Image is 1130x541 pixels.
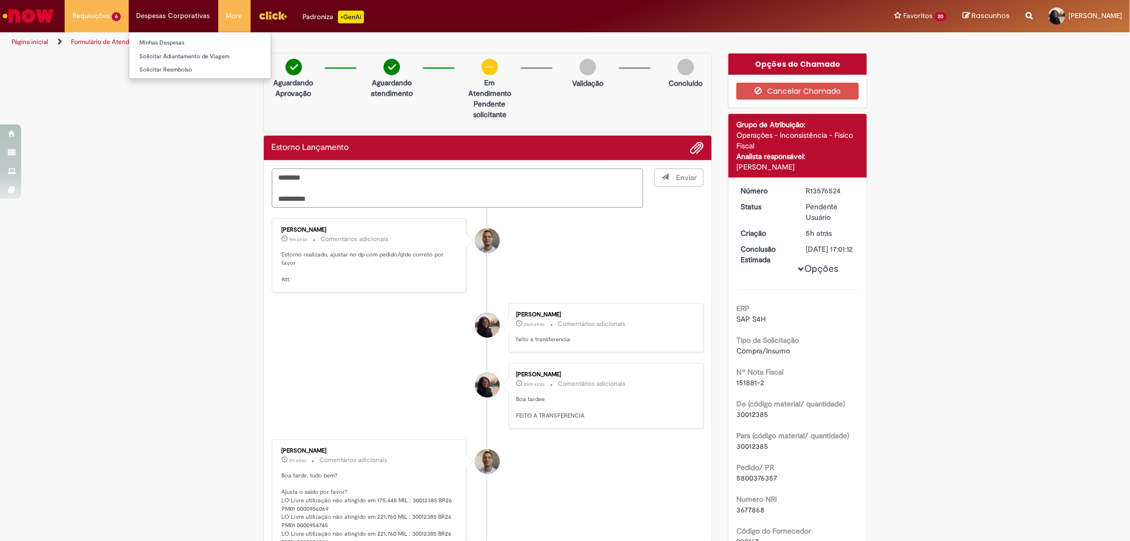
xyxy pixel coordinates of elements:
div: Camily Vitoria Silva Sousa [475,313,500,338]
div: [PERSON_NAME] [282,448,458,454]
span: 5800376357 [736,473,777,483]
a: Página inicial [12,38,48,46]
small: Comentários adicionais [321,235,389,244]
span: 26m atrás [524,321,545,327]
div: undefined Online [475,228,500,253]
p: Aguardando atendimento [366,77,417,99]
b: Código do Fornecedor [736,526,811,536]
span: 2h atrás [290,457,307,464]
button: Cancelar Chamado [736,83,859,100]
small: Comentários adicionais [558,320,626,329]
b: Pedido/ PR [736,463,774,472]
p: feito a transferencia [516,335,692,344]
a: Solicitar Adiantamento de Viagem [129,51,271,63]
span: Compra/Insumo [736,346,790,356]
div: Analista responsável: [736,151,859,162]
span: 6 [112,12,121,21]
dt: Número [733,185,798,196]
time: 29/09/2025 12:18:41 [806,228,832,238]
div: 29/09/2025 12:18:41 [806,228,855,238]
div: undefined Online [475,449,500,474]
div: Operações - Inconsistência - Físico Fiscal [736,130,859,151]
b: Tipo da Solicitação [736,335,799,345]
b: Nº Nota Fiscal [736,367,784,377]
span: 30012385 [736,441,768,451]
span: Favoritos [903,11,932,21]
b: ERP [736,304,750,313]
dt: Conclusão Estimada [733,244,798,265]
div: Padroniza [303,11,364,23]
div: [PERSON_NAME] [516,371,692,378]
img: ServiceNow [1,5,56,26]
div: [PERSON_NAME] [282,227,458,233]
img: img-circle-grey.png [580,59,596,75]
small: Comentários adicionais [558,379,626,388]
p: Aguardando Aprovação [268,77,319,99]
ul: Despesas Corporativas [129,32,271,79]
span: 26m atrás [524,381,545,387]
div: [PERSON_NAME] [516,312,692,318]
span: Despesas Corporativas [137,11,210,21]
a: Solicitar Reembolso [129,64,271,76]
span: 151881-2 [736,378,764,387]
div: Opções do Chamado [728,54,867,75]
span: 20 [935,12,947,21]
span: [PERSON_NAME] [1069,11,1122,20]
p: Estorno realizado, ajustar no dp com pedido/qtde correto por favor Att. [282,251,458,284]
a: Minhas Despesas [129,37,271,49]
dt: Criação [733,228,798,238]
b: De (código material/ quantidade) [736,399,845,409]
time: 29/09/2025 16:26:11 [524,321,545,327]
p: Validação [572,78,603,88]
span: 30012385 [736,410,768,419]
p: Pendente solicitante [464,99,515,120]
img: circle-minus.png [482,59,498,75]
span: Rascunhos [972,11,1010,21]
img: check-circle-green.png [384,59,400,75]
div: Grupo de Atribuição: [736,119,859,130]
ul: Trilhas de página [8,32,745,52]
span: SAP S4H [736,314,766,324]
span: 3677868 [736,505,764,515]
p: Boa tardee FEITO A TRANSFERENCIA [516,395,692,420]
span: 9m atrás [290,236,308,243]
h2: Estorno Lançamento Histórico de tíquete [272,143,349,153]
img: click_logo_yellow_360x200.png [259,7,287,23]
b: Para (código material/ quantidade) [736,431,849,440]
div: Camily Vitoria Silva Sousa [475,373,500,397]
div: R13576524 [806,185,855,196]
button: Adicionar anexos [690,141,704,155]
span: 5h atrás [806,228,832,238]
p: Concluído [669,78,702,88]
div: [DATE] 17:01:12 [806,244,855,254]
a: Rascunhos [963,11,1010,21]
textarea: Digite sua mensagem aqui... [272,168,644,208]
p: +GenAi [338,11,364,23]
a: Formulário de Atendimento [71,38,149,46]
span: Requisições [73,11,110,21]
time: 29/09/2025 16:25:55 [524,381,545,387]
time: 29/09/2025 16:42:38 [290,236,308,243]
small: Comentários adicionais [320,456,388,465]
div: [PERSON_NAME] [736,162,859,172]
span: More [226,11,243,21]
img: img-circle-grey.png [678,59,694,75]
img: check-circle-green.png [286,59,302,75]
b: Numero NRI [736,494,777,504]
p: Em Atendimento [464,77,515,99]
dt: Status [733,201,798,212]
div: Pendente Usuário [806,201,855,223]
